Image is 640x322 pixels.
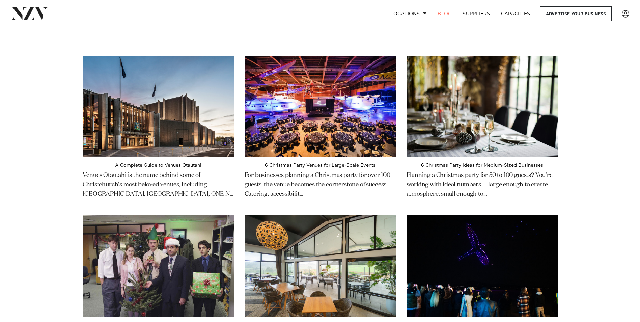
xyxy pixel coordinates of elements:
[83,215,234,317] img: 6 Easy-to-Plan Christmas Party Ideas for Small Businesses
[407,168,558,199] p: Planning a Christmas party for 50 to 100 guests? You’re working with ideal numbers — large enough...
[407,163,558,168] h4: 6 Christmas Party Ideas for Medium-Sized Businesses
[407,215,558,317] img: Matariki - Where to Celebrate the Māori New Year in 2025
[245,168,396,199] p: For businesses planning a Christmas party for over 100 guests, the venue becomes the cornerstone ...
[457,6,495,21] a: SUPPLIERS
[83,56,234,157] img: A Complete Guide to Venues Ōtautahi
[432,6,457,21] a: BLOG
[83,168,234,199] p: Venues Ōtautahi is the name behind some of Christchurch's most beloved venues, including [GEOGRAP...
[83,163,234,168] h4: A Complete Guide to Venues Ōtautahi
[245,56,396,157] img: 6 Christmas Party Venues for Large-Scale Events
[245,56,396,207] a: 6 Christmas Party Venues for Large-Scale Events 6 Christmas Party Venues for Large-Scale Events F...
[407,56,558,157] img: 6 Christmas Party Ideas for Medium-Sized Businesses
[496,6,536,21] a: Capacities
[385,6,432,21] a: Locations
[407,56,558,207] a: 6 Christmas Party Ideas for Medium-Sized Businesses 6 Christmas Party Ideas for Medium-Sized Busi...
[245,163,396,168] h4: 6 Christmas Party Venues for Large-Scale Events
[11,7,48,20] img: nzv-logo.png
[83,56,234,207] a: A Complete Guide to Venues Ōtautahi A Complete Guide to Venues Ōtautahi Venues Ōtautahi is the na...
[540,6,612,21] a: Advertise your business
[245,215,396,317] img: Events at Wainui Golf Club - The Ultimate Guide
